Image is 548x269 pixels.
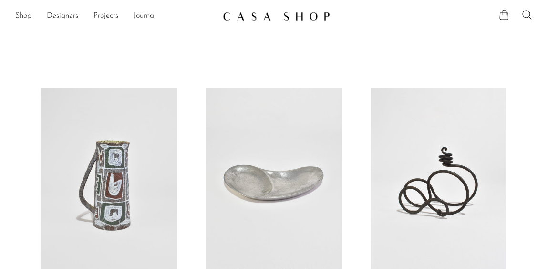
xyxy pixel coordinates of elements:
a: Shop [15,10,31,22]
nav: Desktop navigation [15,8,215,24]
ul: NEW HEADER MENU [15,8,215,24]
a: Projects [93,10,118,22]
a: Designers [47,10,78,22]
a: Journal [134,10,156,22]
